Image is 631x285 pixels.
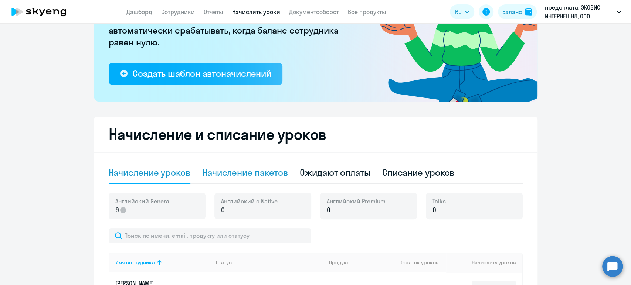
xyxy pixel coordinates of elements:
div: Списание уроков [382,166,455,178]
h2: Начисление и списание уроков [109,126,523,143]
img: balance [525,8,532,16]
div: Начисление уроков [109,166,190,178]
span: 0 [327,205,330,215]
div: Ожидают оплаты [300,166,370,178]
a: Сотрудники [161,8,195,16]
div: Создать шаблон автоначислений [133,68,271,79]
div: Баланс [502,7,522,16]
input: Поиск по имени, email, продукту или статусу [109,228,311,243]
th: Начислить уроков [446,253,522,272]
a: Начислить уроки [232,8,280,16]
div: Начисление пакетов [202,166,288,178]
span: Английский General [115,197,171,205]
a: Дашборд [126,8,152,16]
span: Остаток уроков [401,259,439,266]
div: Имя сотрудника [115,259,155,266]
button: Создать шаблон автоначислений [109,63,282,85]
div: Продукт [329,259,395,266]
div: Статус [216,259,232,266]
span: 0 [432,205,436,215]
span: 0 [221,205,225,215]
span: 9 [115,205,119,215]
div: Статус [216,259,323,266]
span: Английский с Native [221,197,278,205]
div: Имя сотрудника [115,259,210,266]
button: Балансbalance [498,4,537,19]
a: Отчеты [204,8,223,16]
span: Английский Premium [327,197,386,205]
p: предоплата, ЭКОВИС ИНТЕРНЕШНЛ, ООО [545,3,614,21]
button: RU [450,4,474,19]
button: предоплата, ЭКОВИС ИНТЕРНЕШНЛ, ООО [541,3,625,21]
div: Продукт [329,259,349,266]
span: RU [455,7,462,16]
div: Остаток уроков [401,259,447,266]
a: Документооборот [289,8,339,16]
span: Talks [432,197,446,205]
a: Все продукты [348,8,386,16]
